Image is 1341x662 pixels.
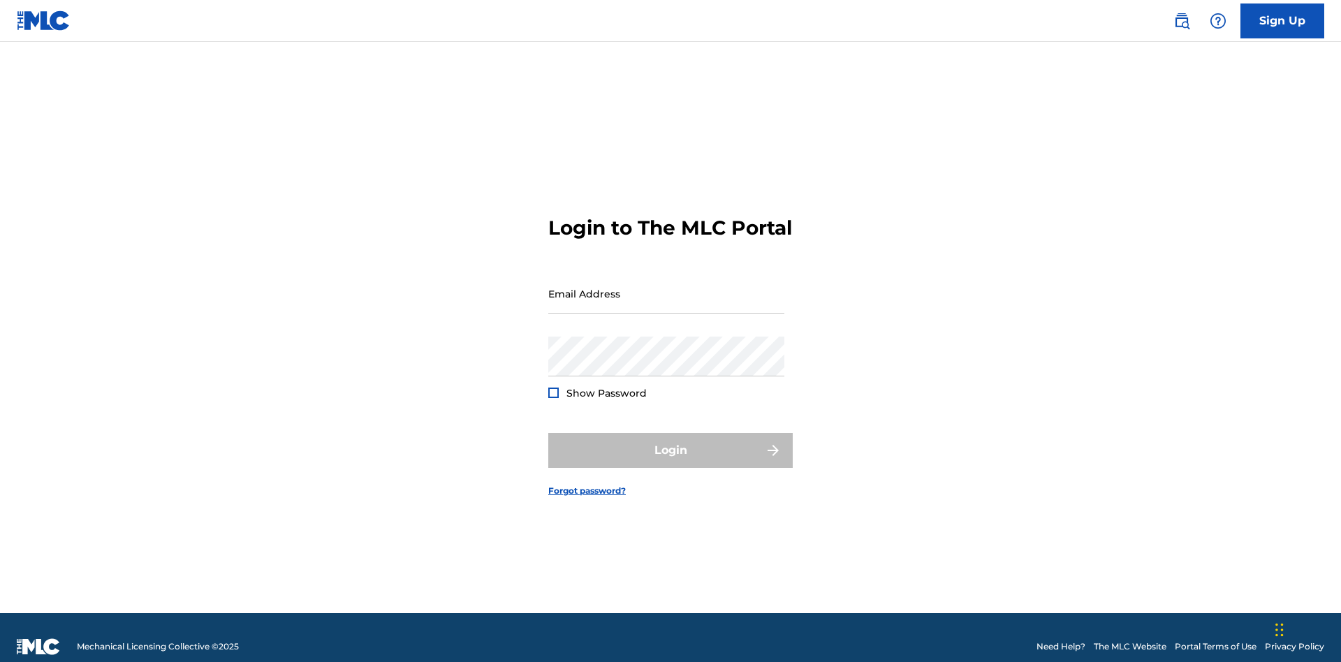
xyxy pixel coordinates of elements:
[77,640,239,653] span: Mechanical Licensing Collective © 2025
[566,387,647,399] span: Show Password
[1173,13,1190,29] img: search
[17,10,71,31] img: MLC Logo
[17,638,60,655] img: logo
[1275,609,1284,651] div: Drag
[1175,640,1256,653] a: Portal Terms of Use
[1168,7,1196,35] a: Public Search
[1204,7,1232,35] div: Help
[1265,640,1324,653] a: Privacy Policy
[1271,595,1341,662] iframe: Chat Widget
[1094,640,1166,653] a: The MLC Website
[1210,13,1226,29] img: help
[548,216,792,240] h3: Login to The MLC Portal
[1240,3,1324,38] a: Sign Up
[1036,640,1085,653] a: Need Help?
[548,485,626,497] a: Forgot password?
